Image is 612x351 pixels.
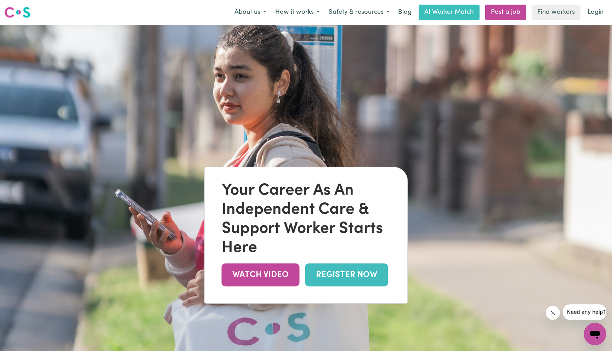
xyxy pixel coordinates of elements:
div: Your Career As An Independent Care & Support Worker Starts Here [222,182,391,258]
button: About us [230,5,271,20]
a: REGISTER NOW [305,264,388,287]
a: WATCH VIDEO [222,264,300,287]
a: Blog [394,5,416,20]
a: Find workers [532,5,580,20]
iframe: Close message [546,306,560,320]
button: How it works [271,5,324,20]
button: Safety & resources [324,5,394,20]
iframe: Message from company [563,304,606,320]
iframe: Button to launch messaging window [584,323,606,345]
a: Post a job [485,5,526,20]
a: Login [583,5,608,20]
img: Careseekers logo [4,6,30,19]
a: Careseekers logo [4,4,30,21]
a: AI Worker Match [419,5,480,20]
